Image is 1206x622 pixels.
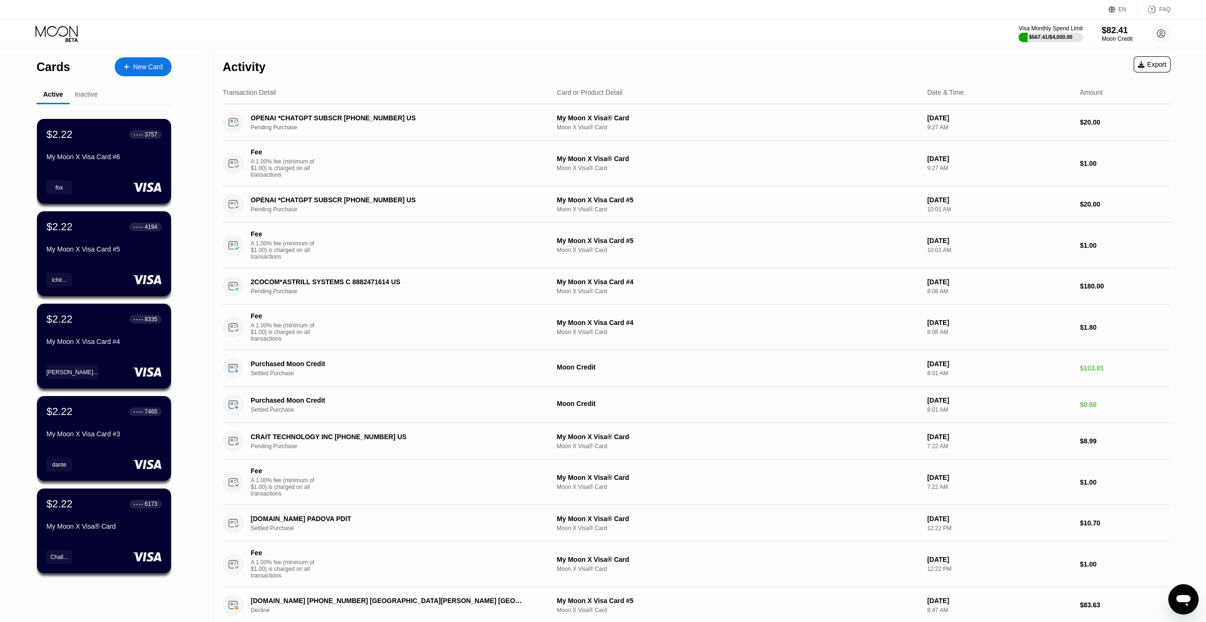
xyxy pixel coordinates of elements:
[1168,584,1198,614] iframe: Button to launch messaging window
[927,397,1072,404] div: [DATE]
[927,597,1072,604] div: [DATE]
[145,131,157,138] div: 3757
[251,360,524,368] div: Purchased Moon Credit
[927,370,1072,377] div: 8:01 AM
[251,240,322,260] div: A 1.00% fee (minimum of $1.00) is charged on all transactions
[50,554,68,560] div: Chall...
[46,245,162,253] div: My Moon X Visa Card #5
[251,230,317,238] div: Fee
[557,474,919,481] div: My Moon X Visa® Card
[251,515,524,523] div: [DOMAIN_NAME] PADOVA PDIT
[927,319,1072,326] div: [DATE]
[927,556,1072,563] div: [DATE]
[46,369,98,376] div: [PERSON_NAME]...
[927,360,1072,368] div: [DATE]
[1080,89,1103,96] div: Amount
[251,397,524,404] div: Purchased Moon Credit
[46,273,72,287] div: ichir...
[927,443,1072,450] div: 7:22 AM
[223,541,1170,587] div: FeeA 1.00% fee (minimum of $1.00) is charged on all transactionsMy Moon X Visa® CardMoon X Visa® ...
[557,114,919,122] div: My Moon X Visa® Card
[557,433,919,441] div: My Moon X Visa® Card
[223,141,1170,186] div: FeeA 1.00% fee (minimum of $1.00) is charged on all transactionsMy Moon X Visa® CardMoon X Visa® ...
[927,288,1072,295] div: 8:08 AM
[557,566,919,572] div: Moon X Visa® Card
[46,180,72,194] div: fox
[557,525,919,532] div: Moon X Visa® Card
[1018,25,1082,42] div: Visa Monthly Spend Limit$567.41/$4,000.00
[927,566,1072,572] div: 12:22 PM
[557,363,919,371] div: Moon Credit
[251,443,544,450] div: Pending Purchase
[55,184,63,191] div: fox
[1080,560,1170,568] div: $1.00
[251,467,317,475] div: Fee
[251,206,544,213] div: Pending Purchase
[557,515,919,523] div: My Moon X Visa® Card
[927,247,1072,253] div: 10:01 AM
[1080,437,1170,445] div: $8.99
[134,503,143,505] div: ● ● ● ●
[223,268,1170,305] div: 2COCOM*ASTRILL SYSTEMS C 8882471614 USPending PurchaseMy Moon X Visa Card #4Moon X Visa® Card[DAT...
[251,477,322,497] div: A 1.00% fee (minimum of $1.00) is charged on all transactions
[1080,364,1170,372] div: $103.01
[251,278,524,286] div: 2COCOM*ASTRILL SYSTEMS C 8882471614 US
[1159,6,1170,13] div: FAQ
[927,515,1072,523] div: [DATE]
[251,196,524,204] div: OPENAI *CHATGPT SUBSCR [PHONE_NUMBER] US
[1080,118,1170,126] div: $20.00
[1118,6,1126,13] div: EN
[1080,282,1170,290] div: $180.00
[1102,36,1133,42] div: Moon Credit
[927,89,963,96] div: Date & Time
[1029,34,1072,40] div: $567.41 / $4,000.00
[134,318,143,321] div: ● ● ● ●
[557,329,919,335] div: Moon X Visa® Card
[557,124,919,131] div: Moon X Visa® Card
[557,400,919,407] div: Moon Credit
[46,550,72,564] div: Chall...
[52,461,66,468] div: dante
[223,387,1170,423] div: Purchased Moon CreditSettled PurchaseMoon Credit[DATE]8:01 AM$0.60
[251,549,317,557] div: Fee
[223,186,1170,223] div: OPENAI *CHATGPT SUBSCR [PHONE_NUMBER] USPending PurchaseMy Moon X Visa Card #5Moon X Visa® Card[D...
[223,460,1170,505] div: FeeA 1.00% fee (minimum of $1.00) is charged on all transactionsMy Moon X Visa® CardMoon X Visa® ...
[557,556,919,563] div: My Moon X Visa® Card
[52,277,66,283] div: ichir...
[251,597,524,604] div: [DOMAIN_NAME] [PHONE_NUMBER] [GEOGRAPHIC_DATA][PERSON_NAME] [GEOGRAPHIC_DATA]
[251,433,524,441] div: CRAIT TECHNOLOGY INC [PHONE_NUMBER] US
[115,57,172,76] div: New Card
[927,406,1072,413] div: 8:01 AM
[1080,160,1170,167] div: $1.00
[36,60,70,74] div: Cards
[46,153,162,161] div: My Moon X Visa Card #6
[557,206,919,213] div: Moon X Visa® Card
[145,501,157,507] div: 6173
[557,484,919,490] div: Moon X Visa® Card
[251,322,322,342] div: A 1.00% fee (minimum of $1.00) is charged on all transactions
[251,148,317,156] div: Fee
[927,433,1072,441] div: [DATE]
[251,288,544,295] div: Pending Purchase
[37,119,171,204] div: $2.22● ● ● ●3757My Moon X Visa Card #6fox
[251,607,544,613] div: Decline
[1080,200,1170,208] div: $20.00
[134,410,143,413] div: ● ● ● ●
[1102,26,1133,42] div: $82.41Moon Credit
[46,406,73,418] div: $2.22
[46,365,98,379] div: [PERSON_NAME]...
[927,607,1072,613] div: 8:47 AM
[557,89,623,96] div: Card or Product Detail
[46,313,73,325] div: $2.22
[46,430,162,438] div: My Moon X Visa Card #3
[1138,61,1166,68] div: Export
[1080,401,1170,408] div: $0.60
[557,278,919,286] div: My Moon X Visa Card #4
[37,211,171,296] div: $2.22● ● ● ●4194My Moon X Visa Card #5ichir...
[145,316,157,323] div: 8335
[927,525,1072,532] div: 12:22 PM
[37,304,171,388] div: $2.22● ● ● ●8335My Moon X Visa Card #4[PERSON_NAME]...
[927,484,1072,490] div: 7:22 AM
[251,312,317,320] div: Fee
[927,155,1072,162] div: [DATE]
